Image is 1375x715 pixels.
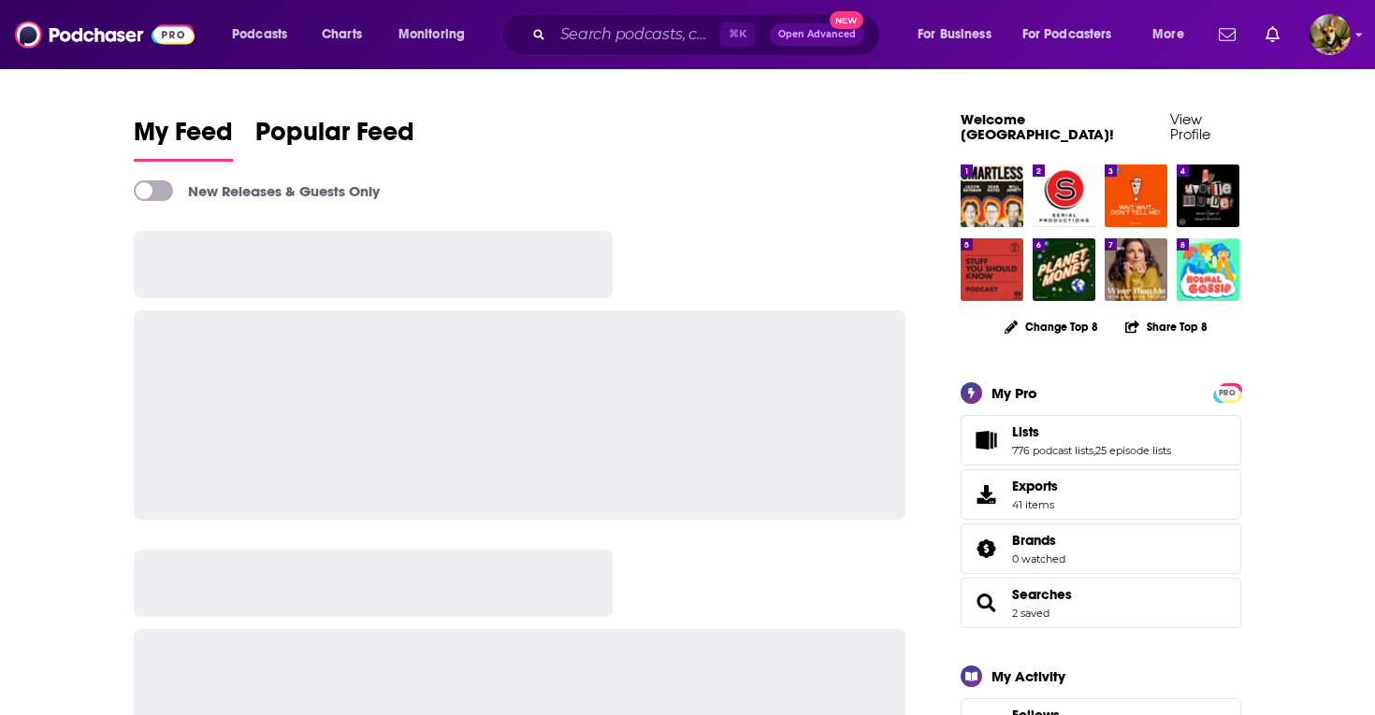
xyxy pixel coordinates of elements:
[905,20,1015,50] button: open menu
[1012,552,1065,565] a: 0 watched
[1177,238,1239,301] img: Normal Gossip
[1105,238,1167,301] img: Wiser Than Me with Julia Louis-Dreyfus
[967,590,1005,616] a: Searches
[830,11,863,29] span: New
[1012,423,1171,440] a: Lists
[961,523,1241,574] span: Brands
[255,116,414,159] span: Popular Feed
[1139,20,1208,50] button: open menu
[1012,586,1072,603] a: Searches
[961,578,1241,628] span: Searches
[1216,386,1238,400] span: PRO
[1211,19,1243,50] a: Show notifications dropdown
[1012,478,1058,494] span: Exports
[1012,423,1039,440] span: Lists
[310,20,373,50] a: Charts
[1177,164,1239,227] img: My Favorite Murder with Karen Kilgariff and Georgia Hardstark
[993,315,1109,338] button: Change Top 8
[134,116,233,159] span: My Feed
[778,30,856,39] span: Open Advanced
[1152,21,1184,48] span: More
[1105,164,1167,227] img: Wait Wait... Don't Tell Me!
[1093,444,1095,457] span: ,
[15,17,195,52] img: Podchaser - Follow, Share and Rate Podcasts
[961,238,1023,301] img: Stuff You Should Know
[961,110,1114,143] a: Welcome [GEOGRAPHIC_DATA]!
[991,384,1037,402] div: My Pro
[1012,498,1058,511] span: 41 items
[961,415,1241,465] span: Lists
[255,116,414,162] a: Popular Feed
[1012,532,1056,549] span: Brands
[961,469,1241,520] a: Exports
[991,667,1065,685] div: My Activity
[1124,308,1209,345] button: Share Top 8
[1033,238,1095,301] img: Planet Money
[1022,21,1112,48] span: For Podcasters
[385,20,489,50] button: open menu
[967,481,1005,508] span: Exports
[1095,444,1171,457] a: 25 episode lists
[134,116,233,162] a: My Feed
[1010,20,1139,50] button: open menu
[720,22,755,47] span: ⌘ K
[1033,164,1095,227] img: Serial
[1216,384,1238,398] a: PRO
[961,164,1023,227] img: SmartLess
[1310,14,1351,55] span: Logged in as SydneyDemo
[918,21,991,48] span: For Business
[219,20,311,50] button: open menu
[967,427,1005,453] a: Lists
[1310,14,1351,55] img: User Profile
[1012,444,1093,457] a: 776 podcast lists
[1012,532,1065,549] a: Brands
[322,21,362,48] span: Charts
[967,536,1005,562] a: Brands
[553,20,720,50] input: Search podcasts, credits, & more...
[1310,14,1351,55] button: Show profile menu
[232,21,287,48] span: Podcasts
[1012,607,1049,620] a: 2 saved
[770,23,864,46] button: Open AdvancedNew
[134,180,380,201] a: New Releases & Guests Only
[1258,19,1287,50] a: Show notifications dropdown
[1170,110,1210,143] a: View Profile
[398,21,465,48] span: Monitoring
[519,13,898,56] div: Search podcasts, credits, & more...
